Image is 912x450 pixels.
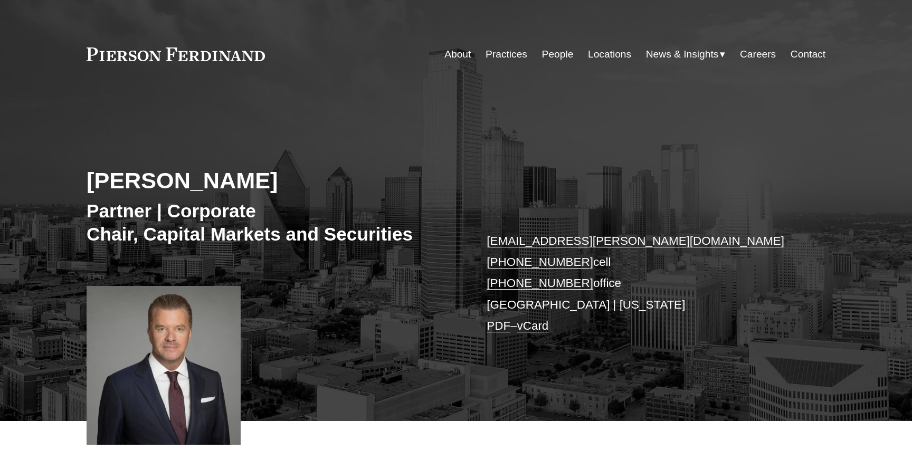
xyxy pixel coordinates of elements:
[791,44,825,64] a: Contact
[487,276,593,290] a: [PHONE_NUMBER]
[87,199,456,245] h3: Partner | Corporate Chair, Capital Markets and Securities
[588,44,631,64] a: Locations
[487,234,784,247] a: [EMAIL_ADDRESS][PERSON_NAME][DOMAIN_NAME]
[444,44,471,64] a: About
[87,167,456,194] h2: [PERSON_NAME]
[487,255,593,269] a: [PHONE_NUMBER]
[646,45,719,64] span: News & Insights
[542,44,574,64] a: People
[486,44,527,64] a: Practices
[517,319,549,332] a: vCard
[740,44,776,64] a: Careers
[646,44,726,64] a: folder dropdown
[487,319,510,332] a: PDF
[487,231,794,337] p: cell office [GEOGRAPHIC_DATA] | [US_STATE] –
